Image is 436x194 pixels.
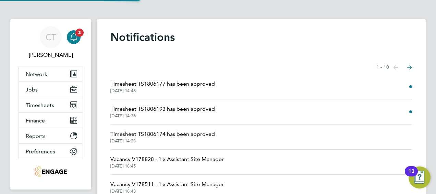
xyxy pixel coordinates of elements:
[376,61,412,74] nav: Select page of notifications list
[19,113,83,128] button: Finance
[26,71,47,77] span: Network
[110,80,215,88] span: Timesheet TS1806177 has been approved
[19,128,83,143] button: Reports
[110,113,215,119] span: [DATE] 14:36
[19,26,83,59] a: CT[PERSON_NAME]
[110,188,224,194] span: [DATE] 18:43
[409,166,431,188] button: Open Resource Center, 13 new notifications
[26,148,55,155] span: Preferences
[110,130,215,138] span: Timesheet TS1806174 has been approved
[110,80,215,94] a: Timesheet TS1806177 has been approved[DATE] 14:48
[110,180,224,188] span: Vacancy V178511 - 1 x Assistant Site Manager
[19,82,83,97] button: Jobs
[110,88,215,94] span: [DATE] 14:48
[110,155,224,169] a: Vacancy V178828 - 1 x Assistant Site Manager[DATE] 18:45
[26,86,38,93] span: Jobs
[110,130,215,144] a: Timesheet TS1806174 has been approved[DATE] 14:28
[19,166,83,177] a: Go to home page
[19,144,83,159] button: Preferences
[26,102,54,108] span: Timesheets
[26,117,45,124] span: Finance
[26,133,46,139] span: Reports
[110,163,224,169] span: [DATE] 18:45
[408,171,414,180] div: 13
[10,19,91,190] nav: Main navigation
[110,180,224,194] a: Vacancy V178511 - 1 x Assistant Site Manager[DATE] 18:43
[75,29,84,37] span: 2
[110,105,215,113] span: Timesheet TS1806193 has been approved
[19,51,83,59] span: Chloe Taquin
[110,30,412,44] h1: Notifications
[46,33,56,42] span: CT
[376,64,389,71] span: 1 - 10
[19,97,83,112] button: Timesheets
[19,66,83,82] button: Network
[110,155,224,163] span: Vacancy V178828 - 1 x Assistant Site Manager
[110,138,215,144] span: [DATE] 14:28
[67,26,81,48] a: 2
[35,166,66,177] img: thornbaker-logo-retina.png
[110,105,215,119] a: Timesheet TS1806193 has been approved[DATE] 14:36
